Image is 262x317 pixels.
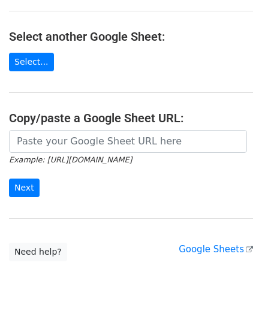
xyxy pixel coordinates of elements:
[9,111,253,125] h4: Copy/paste a Google Sheet URL:
[9,179,40,197] input: Next
[9,53,54,71] a: Select...
[9,29,253,44] h4: Select another Google Sheet:
[9,155,132,164] small: Example: [URL][DOMAIN_NAME]
[179,244,253,255] a: Google Sheets
[9,130,247,153] input: Paste your Google Sheet URL here
[9,243,67,261] a: Need help?
[202,259,262,317] iframe: Chat Widget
